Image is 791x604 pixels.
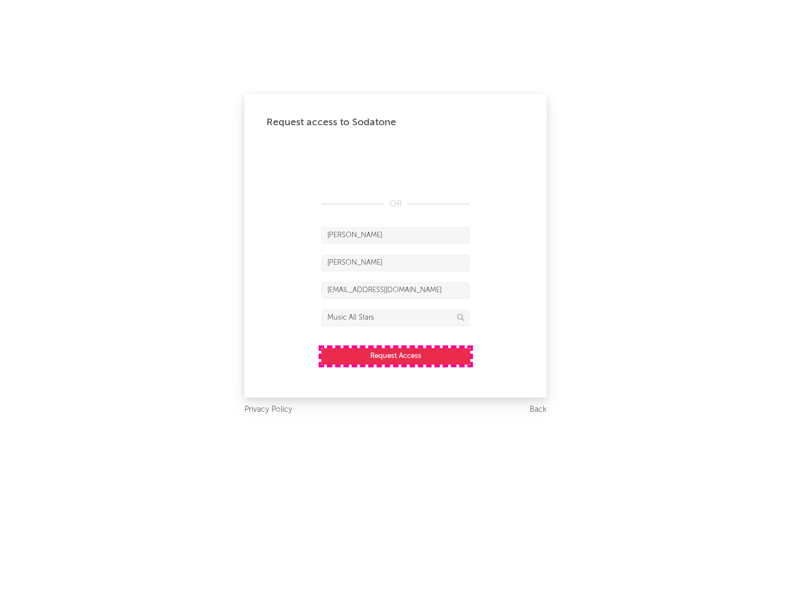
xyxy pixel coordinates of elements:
a: Back [530,403,547,417]
input: First Name [321,227,470,244]
input: Email [321,282,470,299]
button: Request Access [321,348,470,365]
input: Last Name [321,255,470,271]
div: Request access to Sodatone [266,116,525,129]
a: Privacy Policy [244,403,292,417]
div: OR [321,198,470,211]
input: Division [321,310,470,326]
